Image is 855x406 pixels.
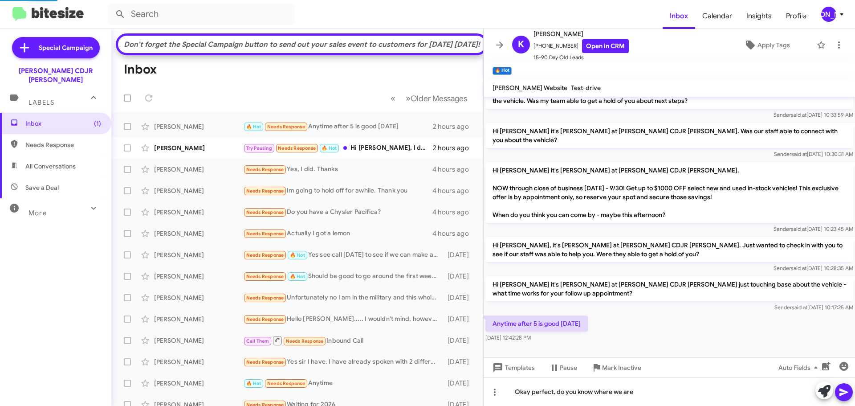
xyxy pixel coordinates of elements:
[12,37,100,58] a: Special Campaign
[443,250,476,259] div: [DATE]
[243,271,443,282] div: Should be good to go around the first week of November. Also pending the shutdown.
[485,316,588,332] p: Anytime after 5 is good [DATE]
[28,98,54,107] span: Labels
[518,37,524,52] span: K
[432,165,476,174] div: 4 hours ago
[663,3,695,29] a: Inbox
[243,122,433,132] div: Anytime after 5 is good [DATE]
[533,39,629,53] span: [PHONE_NUMBER]
[246,252,284,258] span: Needs Response
[411,94,467,103] span: Older Messages
[154,229,243,238] div: [PERSON_NAME]
[94,119,101,128] span: (1)
[443,357,476,366] div: [DATE]
[771,360,828,376] button: Auto Fields
[432,229,476,238] div: 4 hours ago
[290,274,305,279] span: 🔥 Hot
[246,167,284,172] span: Needs Response
[25,183,59,192] span: Save a Deal
[243,207,432,217] div: Do you have a Chysler Pacifica?
[739,3,779,29] a: Insights
[814,7,845,22] button: [PERSON_NAME]
[778,360,821,376] span: Auto Fields
[443,315,476,324] div: [DATE]
[791,226,806,232] span: said at
[154,186,243,195] div: [PERSON_NAME]
[400,89,472,107] button: Next
[485,334,531,341] span: [DATE] 12:42:28 PM
[443,379,476,388] div: [DATE]
[433,122,476,131] div: 2 hours ago
[432,186,476,195] div: 4 hours ago
[791,151,807,157] span: said at
[243,335,443,346] div: Inbound Call
[602,360,641,376] span: Mark Inactive
[28,209,47,217] span: More
[774,226,853,232] span: Sender [DATE] 10:23:45 AM
[774,265,853,271] span: Sender [DATE] 10:28:35 AM
[243,250,443,260] div: Yes see call [DATE] to see if we can make a deal
[533,29,629,39] span: [PERSON_NAME]
[154,315,243,324] div: [PERSON_NAME]
[122,40,481,49] div: Don't forget the Special Campaign button to send out your sales event to customers for [DATE] [DA...
[246,359,284,365] span: Needs Response
[406,93,411,104] span: »
[246,145,272,151] span: Try Pausing
[246,274,284,279] span: Needs Response
[779,3,814,29] a: Profile
[243,143,433,153] div: Hi [PERSON_NAME], I dont think I'll be get a 1500 at this time. I may think again as MPG increase...
[584,360,648,376] button: Mark Inactive
[25,119,101,128] span: Inbox
[485,276,853,301] p: Hi [PERSON_NAME] it's [PERSON_NAME] at [PERSON_NAME] CDJR [PERSON_NAME] just touching base about ...
[485,123,853,148] p: Hi [PERSON_NAME] it's [PERSON_NAME] at [PERSON_NAME] CDJR [PERSON_NAME]. Was our staff able to co...
[542,360,584,376] button: Pause
[491,360,535,376] span: Templates
[246,188,284,194] span: Needs Response
[791,111,806,118] span: said at
[571,84,601,92] span: Test-drive
[560,360,577,376] span: Pause
[493,84,567,92] span: [PERSON_NAME] Website
[154,272,243,281] div: [PERSON_NAME]
[533,53,629,62] span: 15-90 Day Old Leads
[443,272,476,281] div: [DATE]
[25,140,101,149] span: Needs Response
[821,7,836,22] div: [PERSON_NAME]
[432,208,476,217] div: 4 hours ago
[791,265,806,271] span: said at
[246,124,261,130] span: 🔥 Hot
[721,37,812,53] button: Apply Tags
[246,209,284,215] span: Needs Response
[484,377,855,406] div: Okay perfect, do you know where we are
[246,231,284,237] span: Needs Response
[278,145,316,151] span: Needs Response
[243,378,443,389] div: Anytime
[246,338,269,344] span: Call Them
[243,293,443,303] div: Unfortunately no I am in the military and this whole week I am in school.
[246,295,284,301] span: Needs Response
[484,360,542,376] button: Templates
[154,144,243,152] div: [PERSON_NAME]
[385,89,401,107] button: Previous
[582,39,629,53] a: Open in CRM
[243,229,432,239] div: Actually I got a lemon
[154,357,243,366] div: [PERSON_NAME]
[243,164,432,175] div: Yes, I did. Thanks
[485,237,853,262] p: Hi [PERSON_NAME], it's [PERSON_NAME] at [PERSON_NAME] CDJR [PERSON_NAME]. Just wanted to check in...
[695,3,739,29] a: Calendar
[757,37,790,53] span: Apply Tags
[267,124,305,130] span: Needs Response
[154,122,243,131] div: [PERSON_NAME]
[154,165,243,174] div: [PERSON_NAME]
[25,162,76,171] span: All Conversations
[154,379,243,388] div: [PERSON_NAME]
[433,144,476,152] div: 2 hours ago
[154,336,243,345] div: [PERSON_NAME]
[267,381,305,386] span: Needs Response
[493,67,512,75] small: 🔥 Hot
[774,111,853,118] span: Sender [DATE] 10:33:59 AM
